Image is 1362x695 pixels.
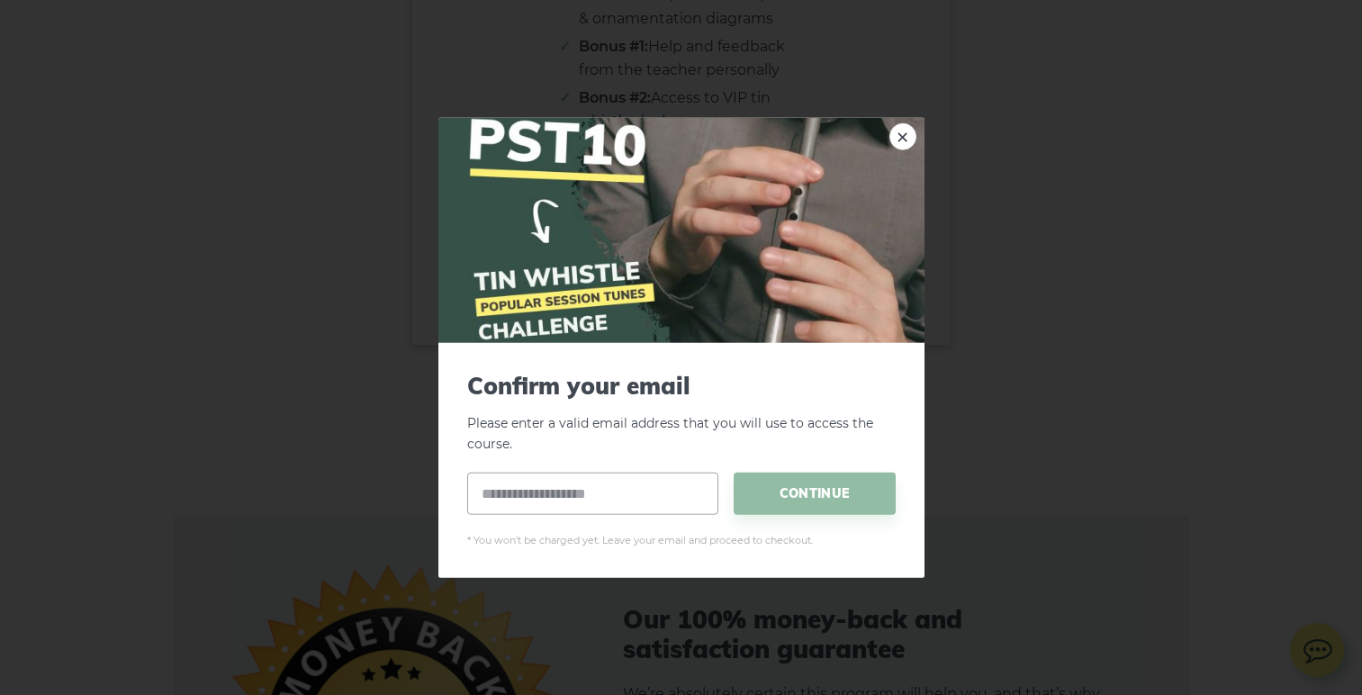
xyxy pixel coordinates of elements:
[467,372,896,455] p: Please enter a valid email address that you will use to access the course.
[889,123,916,150] a: ×
[467,532,896,548] span: * You won't be charged yet. Leave your email and proceed to checkout.
[734,472,896,514] span: CONTINUE
[438,118,925,343] img: Tin Whistle Improver Course
[467,372,896,400] span: Confirm your email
